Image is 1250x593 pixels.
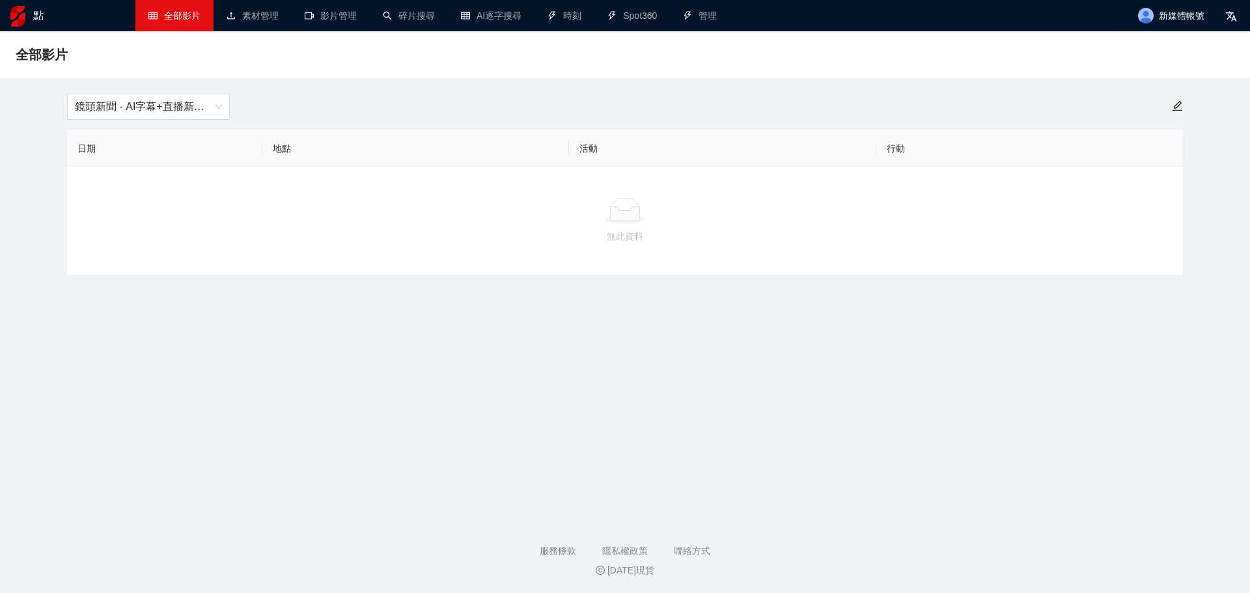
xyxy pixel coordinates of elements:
[1159,11,1204,21] font: 新媒體帳號
[887,143,905,154] font: 行動
[461,10,521,21] a: 桌子AI逐字搜尋
[607,565,654,575] font: [DATE]現貨
[548,10,581,21] a: 霹靂時刻
[148,11,158,20] span: 桌子
[227,10,279,21] a: 上傳素材管理
[540,545,576,556] a: 服務條款
[383,10,435,21] a: 搜尋碎片搜尋
[1172,100,1183,111] span: 編輯
[1138,8,1154,23] img: 頭像
[164,10,201,21] font: 全部影片
[75,94,222,119] span: 鏡頭新聞 - AI字幕+直播新聞（2025-2027）
[579,143,598,154] font: 活動
[75,101,294,112] font: 鏡頭新聞 - AI字幕+直播新聞（[DATE]-[DATE]）
[273,143,291,154] font: 地點
[596,566,605,575] span: 版權
[607,10,657,21] a: 霹靂Spot360
[16,44,68,65] span: 全部影片
[683,10,717,21] a: 霹靂管理
[33,10,44,21] font: 點
[16,48,68,62] font: 全部影片
[77,143,96,154] font: 日期
[674,545,710,556] a: 聯絡方式
[305,10,357,21] a: 攝影機影片管理
[607,231,643,241] font: 無此資料
[602,545,648,556] a: 隱私權政策
[10,6,25,27] img: 標識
